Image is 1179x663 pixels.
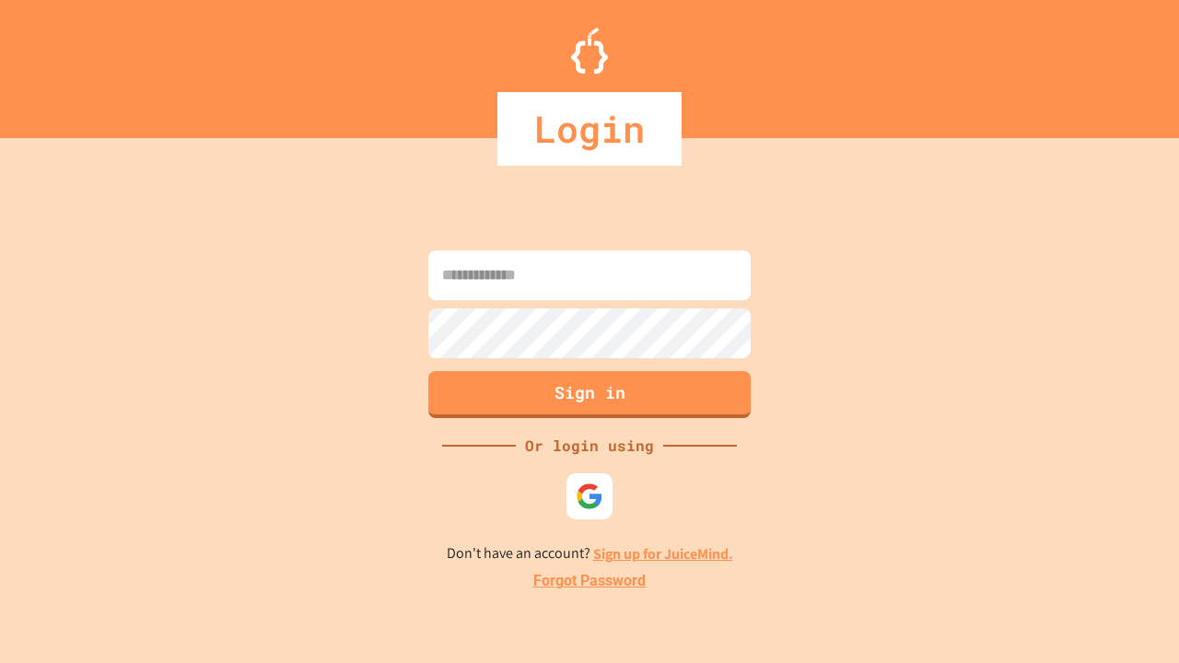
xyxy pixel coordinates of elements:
[497,92,682,166] div: Login
[576,483,603,510] img: google-icon.svg
[428,371,751,418] button: Sign in
[593,544,733,564] a: Sign up for JuiceMind.
[516,435,663,457] div: Or login using
[571,28,608,74] img: Logo.svg
[533,570,646,592] a: Forgot Password
[447,542,733,565] p: Don't have an account?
